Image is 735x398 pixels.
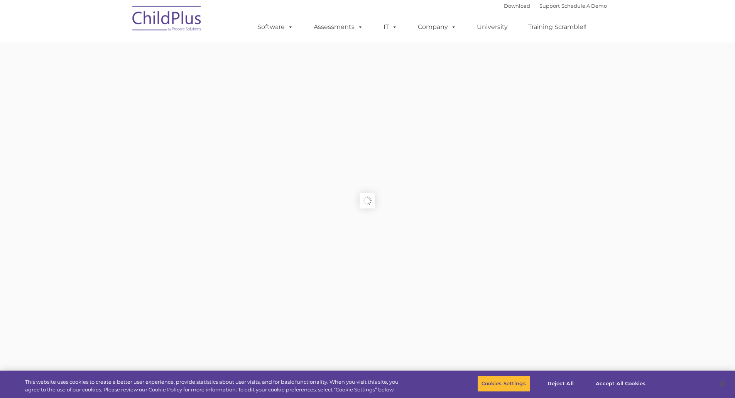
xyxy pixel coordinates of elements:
div: This website uses cookies to create a better user experience, provide statistics about user visit... [25,378,404,393]
img: ChildPlus by Procare Solutions [128,0,206,39]
a: Software [250,19,301,35]
button: Cookies Settings [477,376,530,392]
a: Assessments [306,19,371,35]
a: University [469,19,515,35]
a: IT [376,19,405,35]
font: | [504,3,607,9]
a: Training Scramble!! [520,19,594,35]
a: Schedule A Demo [561,3,607,9]
button: Close [714,375,731,392]
a: Company [410,19,464,35]
a: Support [539,3,560,9]
button: Reject All [537,376,585,392]
a: Download [504,3,530,9]
button: Accept All Cookies [591,376,650,392]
